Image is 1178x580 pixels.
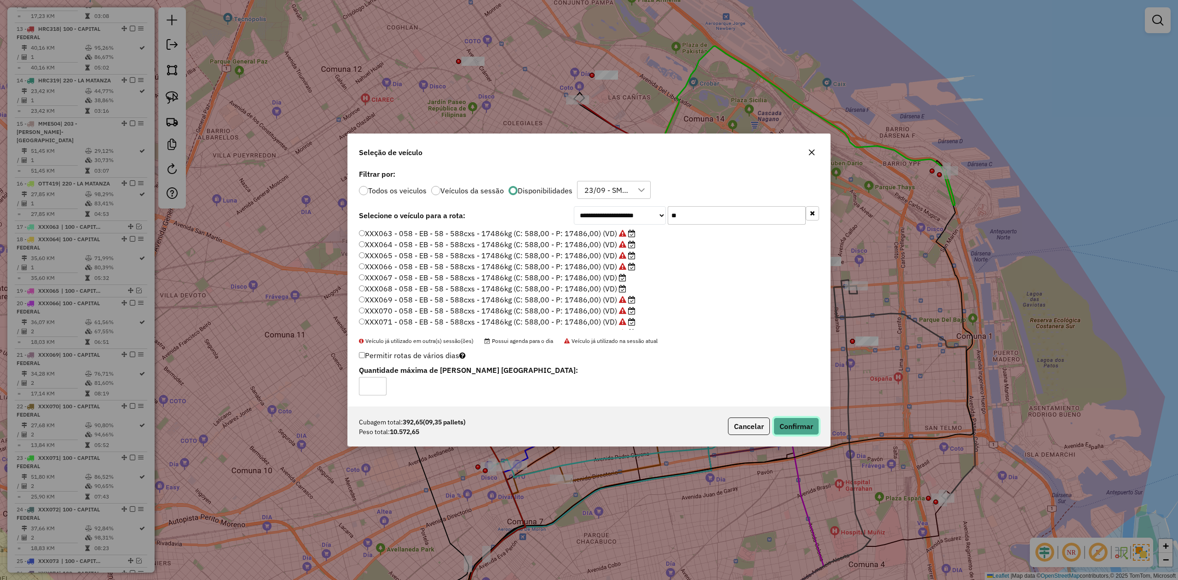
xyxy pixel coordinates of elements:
[619,252,626,259] i: Veículo já utilizado na sessão atual
[619,241,626,248] i: Veículo já utilizado na sessão atual
[359,168,819,180] label: Filtrar por:
[359,272,626,283] label: XXX067 - 058 - EB - 58 - 588cxs - 17486kg (C: 588,00 - P: 17486,00) (VD)
[359,263,365,269] input: XXX066 - 058 - EB - 58 - 588cxs - 17486kg (C: 588,00 - P: 17486,00) (VD)
[359,250,635,261] label: XXX065 - 058 - EB - 58 - 588cxs - 17486kg (C: 588,00 - P: 17486,00) (VD)
[423,418,466,426] span: (09,35 pallets)
[485,337,553,344] span: Possui agenda para o dia
[403,418,466,427] strong: 392,65
[628,241,635,248] i: Possui agenda para o dia
[628,296,635,303] i: Possui agenda para o dia
[619,307,626,314] i: Veículo já utilizado na sessão atual
[628,318,635,325] i: Possui agenda para o dia
[359,211,465,220] strong: Selecione o veículo para a rota:
[619,274,626,281] i: Possui agenda para o dia
[628,230,635,237] i: Possui agenda para o dia
[359,239,635,250] label: XXX064 - 058 - EB - 58 - 588cxs - 17486kg (C: 588,00 - P: 17486,00) (VD)
[359,427,390,437] span: Peso total:
[359,147,422,158] span: Seleção de veículo
[440,187,504,194] label: Veículos da sessão
[359,261,635,272] label: XXX066 - 058 - EB - 58 - 588cxs - 17486kg (C: 588,00 - P: 17486,00) (VD)
[564,337,658,344] span: Veículo já utilizado na sessão atual
[359,365,662,376] label: Quantidade máxima de [PERSON_NAME] [GEOGRAPHIC_DATA]:
[359,230,365,236] input: XXX063 - 058 - EB - 58 - 588cxs - 17486kg (C: 588,00 - P: 17486,00) (VD)
[628,307,635,314] i: Possui agenda para o dia
[359,241,365,247] input: XXX064 - 058 - EB - 58 - 588cxs - 17486kg (C: 588,00 - P: 17486,00) (VD)
[459,352,466,359] i: Selecione pelo menos um veículo
[619,285,626,292] i: Possui agenda para o dia
[359,228,635,239] label: XXX063 - 058 - EB - 58 - 588cxs - 17486kg (C: 588,00 - P: 17486,00) (VD)
[628,263,635,270] i: Possui agenda para o dia
[359,418,403,427] span: Cubagem total:
[774,418,819,435] button: Confirmar
[619,329,626,336] i: Veículo já utilizado na sessão atual
[390,427,419,437] strong: 10.572,65
[628,252,635,259] i: Possui agenda para o dia
[619,296,626,303] i: Veículo já utilizado na sessão atual
[619,318,626,325] i: Veículo já utilizado na sessão atual
[359,316,635,327] label: XXX071 - 058 - EB - 58 - 588cxs - 17486kg (C: 588,00 - P: 17486,00) (VD)
[359,307,365,313] input: XXX070 - 058 - EB - 58 - 588cxs - 17486kg (C: 588,00 - P: 17486,00) (VD)
[359,285,365,291] input: XXX068 - 058 - EB - 58 - 588cxs - 17486kg (C: 588,00 - P: 17486,00) (VD)
[359,252,365,258] input: XXX065 - 058 - EB - 58 - 588cxs - 17486kg (C: 588,00 - P: 17486,00) (VD)
[518,187,572,194] label: Disponibilidades
[619,263,626,270] i: Veículo já utilizado na sessão atual
[359,337,474,344] span: Veículo já utilizado em outra(s) sessão(ões)
[359,296,365,302] input: XXX069 - 058 - EB - 58 - 588cxs - 17486kg (C: 588,00 - P: 17486,00) (VD)
[359,352,365,358] input: Permitir rotas de vários dias
[359,274,365,280] input: XXX067 - 058 - EB - 58 - 588cxs - 17486kg (C: 588,00 - P: 17486,00) (VD)
[359,347,466,364] label: Permitir rotas de vários dias
[359,294,635,305] label: XXX069 - 058 - EB - 58 - 588cxs - 17486kg (C: 588,00 - P: 17486,00) (VD)
[368,187,427,194] label: Todos os veiculos
[728,418,770,435] button: Cancelar
[359,319,365,325] input: XXX071 - 058 - EB - 58 - 588cxs - 17486kg (C: 588,00 - P: 17486,00) (VD)
[628,329,635,336] i: Possui agenda para o dia
[619,230,626,237] i: Veículo já utilizado na sessão atual
[359,327,635,338] label: XXX072 - 058 - EB - 58 - 588cxs - 17486kg (C: 588,00 - P: 17486,00) (VD)
[359,305,635,316] label: XXX070 - 058 - EB - 58 - 588cxs - 17486kg (C: 588,00 - P: 17486,00) (VD)
[581,181,633,199] div: 23/09 - SMK MERCADO CENTRAL (MANUAL)
[359,283,626,294] label: XXX068 - 058 - EB - 58 - 588cxs - 17486kg (C: 588,00 - P: 17486,00) (VD)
